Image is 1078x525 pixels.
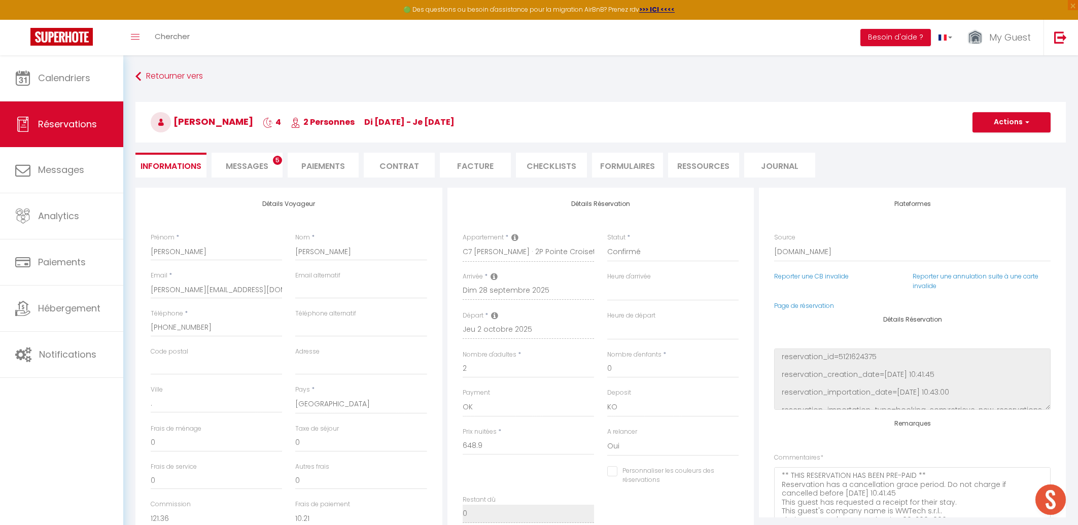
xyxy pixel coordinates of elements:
label: Nom [295,233,310,242]
label: Source [774,233,795,242]
span: 5 [273,156,282,165]
span: di [DATE] - je [DATE] [364,116,455,128]
span: 2 Personnes [291,116,355,128]
label: Code postal [151,347,188,357]
label: Taxe de séjour [295,424,339,434]
span: Analytics [38,209,79,222]
label: A relancer [607,427,637,437]
li: Contrat [364,153,435,178]
label: Frais de ménage [151,424,201,434]
label: Email alternatif [295,271,340,281]
button: Besoin d'aide ? [860,29,931,46]
a: Page de réservation [774,301,834,310]
span: Hébergement [38,302,100,314]
span: Calendriers [38,72,90,84]
h4: Détails Réservation [774,316,1051,323]
label: Statut [607,233,625,242]
span: 4 [263,116,281,128]
button: Actions [972,112,1051,132]
label: Adresse [295,347,320,357]
span: Notifications [39,348,96,361]
span: [PERSON_NAME] [151,115,253,128]
li: Paiements [288,153,359,178]
label: Restant dû [463,495,496,505]
a: ... My Guest [960,20,1044,55]
label: Appartement [463,233,504,242]
label: Prix nuitées [463,427,497,437]
label: Heure de départ [607,311,655,321]
label: Frais de service [151,462,197,472]
label: Arrivée [463,272,483,282]
li: Facture [440,153,511,178]
img: ... [967,29,983,47]
div: Ouvrir le chat [1035,484,1066,515]
img: logout [1054,31,1067,44]
a: Chercher [147,20,197,55]
img: Super Booking [30,28,93,46]
label: Nombre d'adultes [463,350,516,360]
a: Reporter une CB invalide [774,272,849,281]
label: Nombre d'enfants [607,350,662,360]
h4: Remarques [774,420,1051,427]
label: Commission [151,500,191,509]
label: Prénom [151,233,175,242]
h4: Plateformes [774,200,1051,207]
label: Téléphone [151,309,183,319]
label: Ville [151,385,163,395]
label: Heure d'arrivée [607,272,651,282]
a: >>> ICI <<<< [639,5,675,14]
label: Deposit [607,388,631,398]
label: Autres frais [295,462,329,472]
li: Journal [744,153,815,178]
h4: Détails Réservation [463,200,739,207]
a: Retourner vers [135,67,1066,86]
span: Réservations [38,118,97,130]
span: Paiements [38,256,86,268]
li: FORMULAIRES [592,153,663,178]
span: Messages [226,160,268,172]
label: Départ [463,311,483,321]
label: Frais de paiement [295,500,350,509]
label: Email [151,271,167,281]
label: Pays [295,385,310,395]
a: Reporter une annulation suite à une carte invalide [913,272,1038,290]
label: Commentaires [774,453,823,463]
span: Chercher [155,31,190,42]
span: Messages [38,163,84,176]
h4: Détails Voyageur [151,200,427,207]
label: Téléphone alternatif [295,309,356,319]
li: Informations [135,153,206,178]
li: CHECKLISTS [516,153,587,178]
label: Payment [463,388,490,398]
li: Ressources [668,153,739,178]
span: My Guest [989,31,1031,44]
